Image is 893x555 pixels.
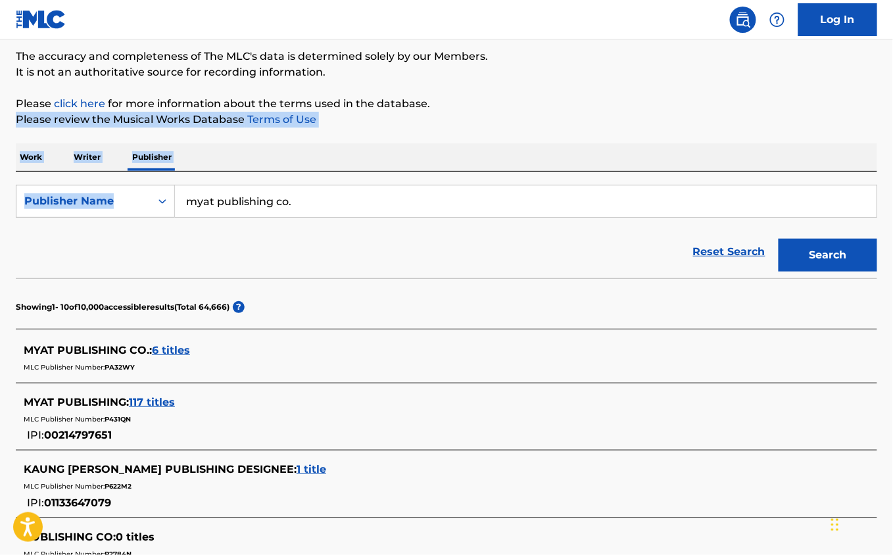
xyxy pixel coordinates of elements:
[764,7,790,33] div: Help
[152,344,190,356] span: 6 titles
[16,301,229,313] p: Showing 1 - 10 of 10,000 accessible results (Total 64,666 )
[105,415,131,423] span: P431QN
[16,10,66,29] img: MLC Logo
[129,396,175,408] span: 117 titles
[24,531,116,543] span: PUBLISHING CO :
[54,97,105,110] a: click here
[827,492,893,555] iframe: Chat Widget
[24,415,105,423] span: MLC Publisher Number:
[44,429,112,441] span: 00214797651
[687,237,772,266] a: Reset Search
[128,143,176,171] p: Publisher
[24,396,129,408] span: MYAT PUBLISHING :
[105,363,135,372] span: PA32WY
[24,344,152,356] span: MYAT PUBLISHING CO. :
[798,3,877,36] a: Log In
[24,193,143,209] div: Publisher Name
[70,143,105,171] p: Writer
[730,7,756,33] a: Public Search
[24,463,297,475] span: KAUNG [PERSON_NAME] PUBLISHING DESIGNEE :
[16,143,46,171] p: Work
[24,363,105,372] span: MLC Publisher Number:
[27,429,44,441] span: IPI:
[16,112,877,128] p: Please review the Musical Works Database
[779,239,877,272] button: Search
[24,482,105,491] span: MLC Publisher Number:
[831,505,839,544] div: Drag
[16,185,877,278] form: Search Form
[735,12,751,28] img: search
[16,49,877,64] p: The accuracy and completeness of The MLC's data is determined solely by our Members.
[44,496,111,509] span: 01133647079
[245,113,316,126] a: Terms of Use
[769,12,785,28] img: help
[116,531,155,543] span: 0 titles
[105,482,132,491] span: P622M2
[297,463,326,475] span: 1 title
[16,96,877,112] p: Please for more information about the terms used in the database.
[233,301,245,313] span: ?
[16,64,877,80] p: It is not an authoritative source for recording information.
[27,496,44,509] span: IPI:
